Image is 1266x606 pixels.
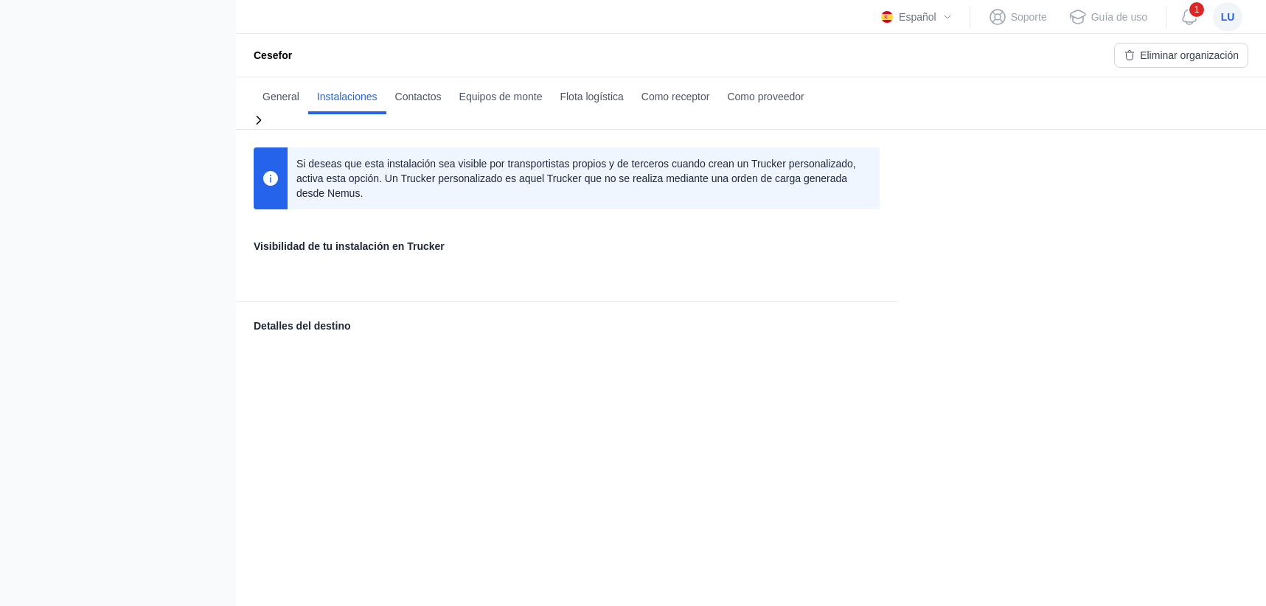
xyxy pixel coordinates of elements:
[1011,10,1047,24] div: Soporte
[1114,43,1248,68] button: Eliminar organización
[254,239,880,254] div: Visibilidad de tu instalación en Trucker
[718,77,813,114] a: Como proveedor
[1188,1,1206,18] span: 1
[254,77,308,114] a: General
[254,48,292,63] div: Cesefor
[308,77,386,114] a: Instalaciones
[262,89,299,104] span: General
[386,77,451,114] a: Contactos
[560,89,623,104] span: Flota logística
[551,77,632,114] a: Flota logística
[641,89,710,104] span: Como receptor
[1091,10,1147,24] div: Guía de uso
[459,89,543,104] span: Equipos de monte
[296,156,859,201] div: Si deseas que esta instalación sea visible por transportistas propios y de terceros cuando crean ...
[727,89,804,104] span: Como proveedor
[1221,10,1235,24] span: lu
[875,4,959,30] div: Español
[451,77,552,114] a: Equipos de monte
[1062,4,1154,29] button: Guía de uso
[1140,48,1239,63] div: Eliminar organización
[317,89,378,104] span: Instalaciones
[633,77,719,114] a: Como receptor
[982,4,1054,29] button: Soporte
[395,89,442,104] span: Contactos
[254,318,880,333] div: Detalles del destino
[254,115,264,125] button: Next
